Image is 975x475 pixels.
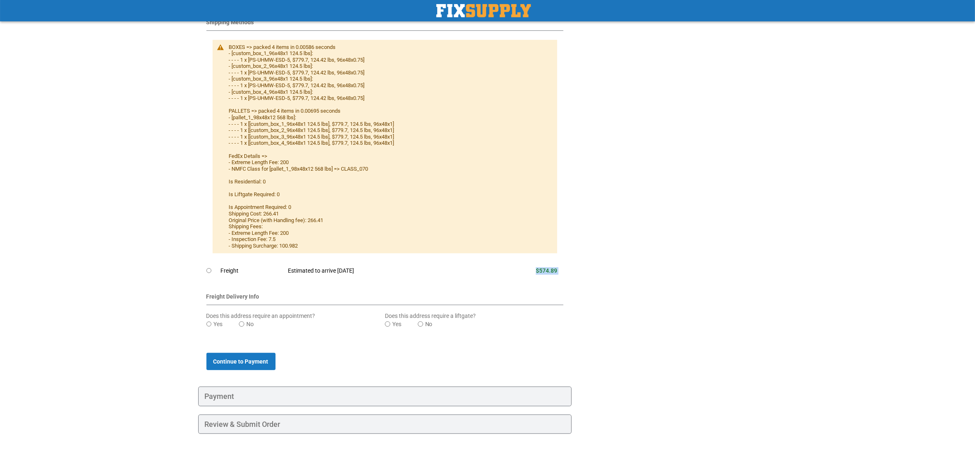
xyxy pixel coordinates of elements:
td: Estimated to arrive [DATE] [282,262,479,280]
span: Does this address require a liftgate? [385,313,476,319]
div: Freight Delivery Info [206,292,564,305]
label: Yes [213,320,222,328]
div: Shipping Methods [206,18,564,31]
img: Fix Industrial Supply [436,4,531,17]
a: store logo [436,4,531,17]
span: Does this address require an appointment? [206,313,315,319]
span: $574.89 [536,267,557,274]
label: No [246,320,254,328]
div: Payment [198,387,572,406]
div: Review & Submit Order [198,415,572,434]
div: BOXES => packed 4 items in 0.00586 seconds - [custom_box_1_96x48x1 124.5 lbs]: - - - - 1 x [PS-UH... [229,44,549,249]
button: Continue to Payment [206,353,276,370]
span: Continue to Payment [213,358,269,365]
label: No [425,320,433,328]
label: Yes [392,320,401,328]
td: Freight [221,262,282,280]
